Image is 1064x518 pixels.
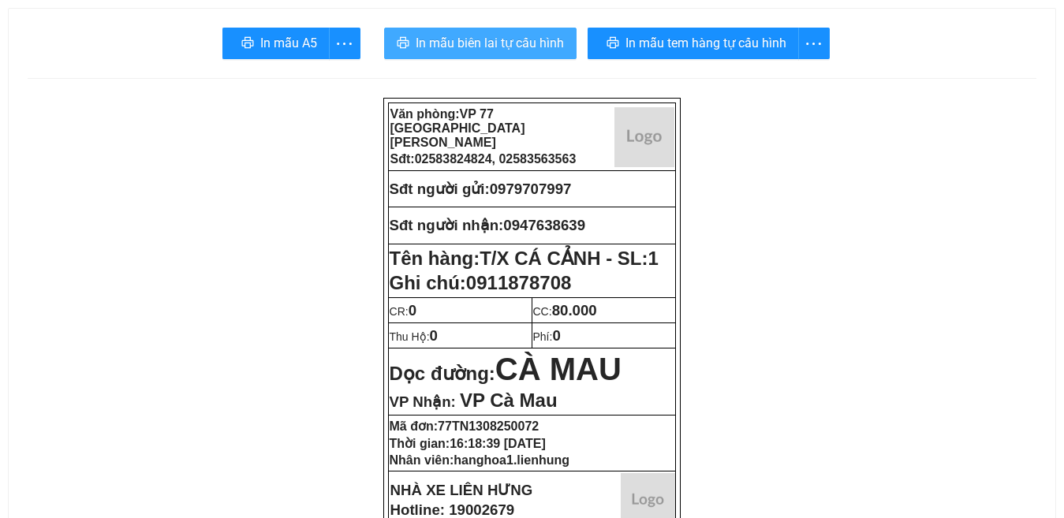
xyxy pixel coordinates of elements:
span: Ghi chú: [390,272,572,293]
strong: Mã đơn: [390,419,539,433]
span: CÀ MAU [495,352,622,386]
span: 0 [430,327,438,344]
strong: Tên hàng: [390,248,659,269]
strong: Hotline: 19002679 [390,501,515,518]
span: Phí: [533,330,561,343]
span: printer [241,36,254,51]
span: 80.000 [552,302,597,319]
span: 0 [552,327,560,344]
strong: Sđt: [390,152,577,166]
span: 1 [648,248,659,269]
span: VP Cà Mau [460,389,558,411]
strong: Sđt người nhận: [390,217,504,233]
span: 0979707997 [490,181,572,197]
span: CR: [390,305,417,318]
span: T/X CÁ CẢNH - SL: [480,248,659,269]
span: 77TN1308250072 [438,419,539,433]
strong: Thời gian: [390,437,546,450]
img: logo [614,107,674,167]
span: In mẫu tem hàng tự cấu hình [625,33,786,53]
span: In mẫu A5 [260,33,317,53]
button: more [798,28,830,59]
button: printerIn mẫu tem hàng tự cấu hình [588,28,799,59]
span: 0 [409,302,416,319]
button: printerIn mẫu biên lai tự cấu hình [384,28,577,59]
strong: Văn phòng: [390,107,525,149]
span: printer [397,36,409,51]
button: more [329,28,360,59]
span: VP Nhận: [390,393,456,410]
span: CC: [533,305,597,318]
span: 0947638639 [503,217,585,233]
span: In mẫu biên lai tự cấu hình [416,33,564,53]
span: Thu Hộ: [390,330,438,343]
span: more [799,34,829,54]
span: more [330,34,360,54]
strong: NHÀ XE LIÊN HƯNG [390,482,533,498]
span: hanghoa1.lienhung [454,453,569,467]
span: VP 77 [GEOGRAPHIC_DATA][PERSON_NAME] [390,107,525,149]
strong: Nhân viên: [390,453,569,467]
span: 16:18:39 [DATE] [450,437,546,450]
strong: Sđt người gửi: [390,181,490,197]
button: printerIn mẫu A5 [222,28,330,59]
span: 0911878708 [466,272,571,293]
span: 02583824824, 02583563563 [415,152,577,166]
span: printer [607,36,619,51]
strong: Dọc đường: [390,363,622,384]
